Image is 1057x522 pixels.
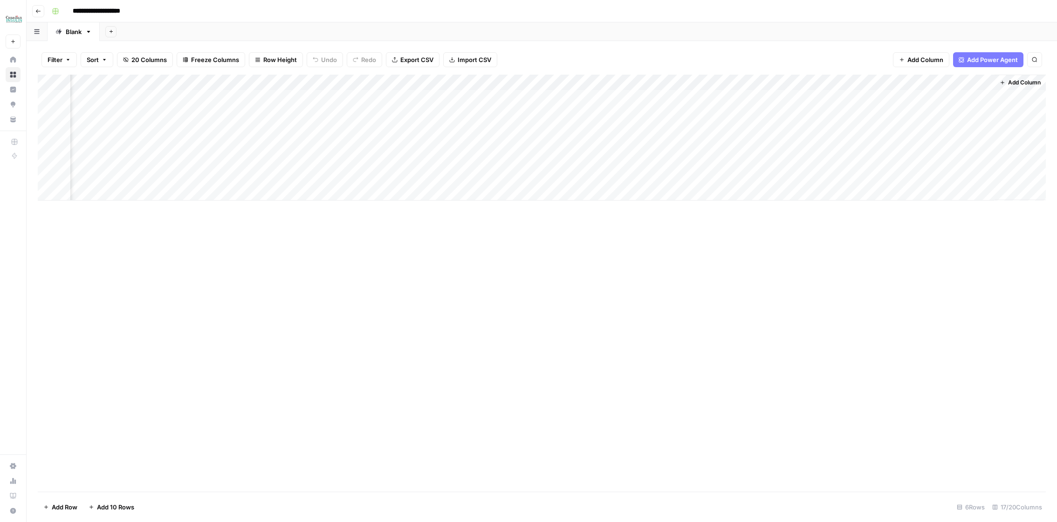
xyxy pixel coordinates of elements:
[6,11,22,28] img: BCI Logo
[41,52,77,67] button: Filter
[443,52,497,67] button: Import CSV
[131,55,167,64] span: 20 Columns
[6,52,21,67] a: Home
[347,52,382,67] button: Redo
[1008,78,1041,87] span: Add Column
[321,55,337,64] span: Undo
[249,52,303,67] button: Row Height
[953,500,988,515] div: 6 Rows
[6,459,21,473] a: Settings
[6,97,21,112] a: Opportunities
[6,7,21,31] button: Workspace: BCI
[81,52,113,67] button: Sort
[6,503,21,518] button: Help + Support
[48,22,100,41] a: Blank
[988,500,1046,515] div: 17/20 Columns
[6,473,21,488] a: Usage
[177,52,245,67] button: Freeze Columns
[6,82,21,97] a: Insights
[953,52,1023,67] button: Add Power Agent
[52,502,77,512] span: Add Row
[6,67,21,82] a: Browse
[48,55,62,64] span: Filter
[6,488,21,503] a: Learning Hub
[117,52,173,67] button: 20 Columns
[996,77,1044,89] button: Add Column
[967,55,1018,64] span: Add Power Agent
[191,55,239,64] span: Freeze Columns
[893,52,949,67] button: Add Column
[907,55,943,64] span: Add Column
[38,500,83,515] button: Add Row
[400,55,433,64] span: Export CSV
[97,502,134,512] span: Add 10 Rows
[386,52,439,67] button: Export CSV
[87,55,99,64] span: Sort
[458,55,491,64] span: Import CSV
[83,500,140,515] button: Add 10 Rows
[66,27,82,36] div: Blank
[6,112,21,127] a: Your Data
[361,55,376,64] span: Redo
[307,52,343,67] button: Undo
[263,55,297,64] span: Row Height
